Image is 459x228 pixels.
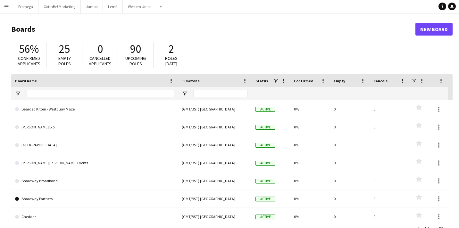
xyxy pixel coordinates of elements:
div: 0% [290,172,330,190]
div: (GMT/BST) [GEOGRAPHIC_DATA] [178,208,252,225]
button: Jumbo [81,0,103,13]
a: [PERSON_NAME] Bio [15,118,174,136]
input: Board name Filter Input [27,90,174,97]
span: Status [255,78,268,83]
div: (GMT/BST) [GEOGRAPHIC_DATA] [178,136,252,154]
div: 0% [290,190,330,208]
a: Cheddar [15,208,174,226]
div: 0 [370,136,409,154]
span: Board name [15,78,37,83]
a: [GEOGRAPHIC_DATA] [15,136,174,154]
span: Active [255,107,275,112]
div: 0 [330,136,370,154]
div: 0% [290,208,330,225]
div: 0% [290,100,330,118]
div: 0 [330,118,370,136]
input: Timezone Filter Input [193,90,248,97]
span: Active [255,125,275,130]
div: (GMT/BST) [GEOGRAPHIC_DATA] [178,172,252,190]
div: 0% [290,136,330,154]
div: 0 [370,190,409,208]
div: 0 [370,172,409,190]
div: (GMT/BST) [GEOGRAPHIC_DATA] [178,154,252,172]
span: Active [255,197,275,201]
span: Empty roles [58,55,71,67]
span: Active [255,215,275,219]
div: 0 [370,208,409,225]
span: Active [255,143,275,148]
div: 0 [370,154,409,172]
div: 0% [290,154,330,172]
button: Open Filter Menu [15,91,21,96]
span: Upcoming roles [125,55,146,67]
div: 0 [330,208,370,225]
a: Bearded Kitten - Westquay Maze [15,100,174,118]
div: (GMT/BST) [GEOGRAPHIC_DATA] [178,190,252,208]
span: Timezone [182,78,200,83]
a: Broadway Partners [15,190,174,208]
a: [PERSON_NAME] [PERSON_NAME] Events [15,154,174,172]
span: 56% [19,42,39,56]
div: 0 [330,172,370,190]
span: Active [255,179,275,183]
button: Lemfi [103,0,123,13]
div: 0 [330,190,370,208]
span: Active [255,161,275,166]
span: 90 [130,42,141,56]
span: Cancels [373,78,388,83]
div: 0 [370,118,409,136]
div: 0 [330,154,370,172]
span: Cancelled applicants [89,55,112,67]
span: Confirmed applicants [18,55,40,67]
button: Western Union [123,0,157,13]
a: New Board [415,23,453,36]
span: 25 [59,42,70,56]
div: 0 [370,100,409,118]
a: Broadway Broadband [15,172,174,190]
div: 0% [290,118,330,136]
span: 2 [169,42,174,56]
button: Open Filter Menu [182,91,188,96]
button: Promega [13,0,38,13]
button: GottaBe! Marketing [38,0,81,13]
span: Roles [DATE] [165,55,178,67]
div: (GMT/BST) [GEOGRAPHIC_DATA] [178,100,252,118]
div: 0 [330,100,370,118]
h1: Boards [11,24,415,34]
span: Empty [334,78,345,83]
span: 0 [97,42,103,56]
div: (GMT/BST) [GEOGRAPHIC_DATA] [178,118,252,136]
span: Confirmed [294,78,313,83]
